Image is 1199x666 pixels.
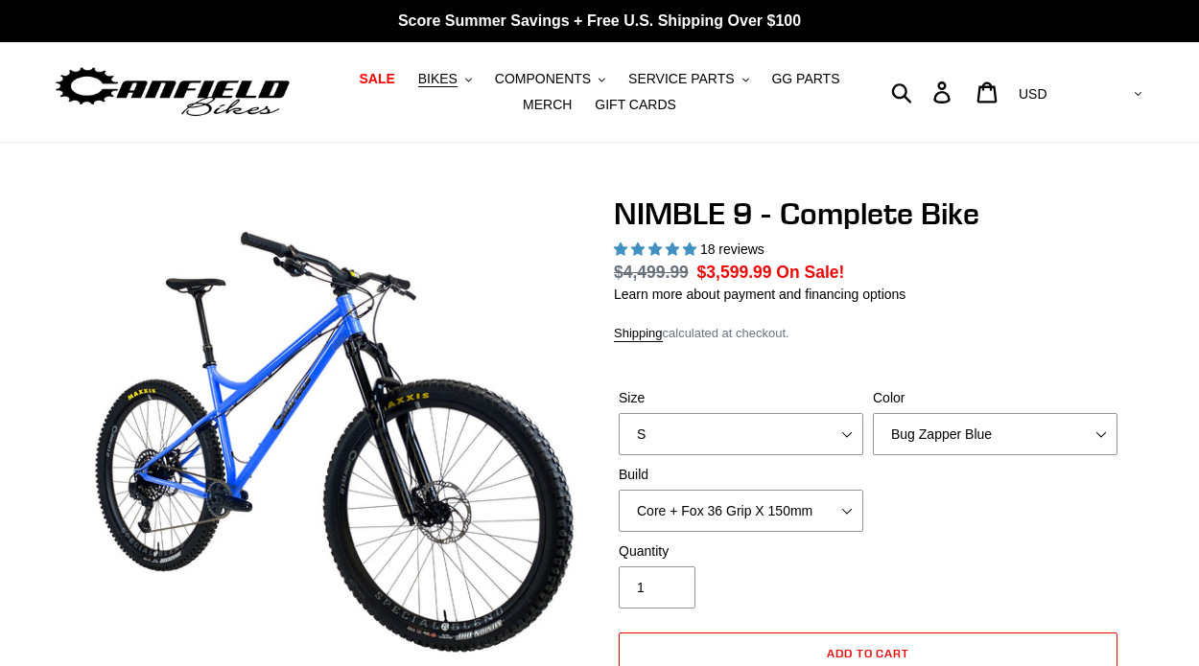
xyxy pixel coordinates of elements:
[827,646,910,660] span: Add to cart
[628,71,734,87] span: SERVICE PARTS
[762,66,849,92] a: GG PARTS
[614,287,905,302] a: Learn more about payment and financing options
[614,326,663,342] a: Shipping
[585,92,686,118] a: GIFT CARDS
[349,66,404,92] a: SALE
[776,260,844,285] span: On Sale!
[359,71,394,87] span: SALE
[771,71,839,87] span: GG PARTS
[619,66,758,92] button: SERVICE PARTS
[513,92,581,118] a: MERCH
[523,97,572,113] span: MERCH
[53,62,293,123] img: Canfield Bikes
[418,71,458,87] span: BIKES
[619,388,863,408] label: Size
[485,66,615,92] button: COMPONENTS
[614,241,700,257] span: 4.89 stars
[619,541,863,562] label: Quantity
[614,324,1122,343] div: calculated at checkout.
[495,71,591,87] span: COMPONENTS
[614,195,1122,232] h1: NIMBLE 9 - Complete Bike
[595,97,676,113] span: GIFT CARDS
[614,263,689,282] s: $4,499.99
[700,241,764,257] span: 18 reviews
[619,465,863,485] label: Build
[697,263,772,282] span: $3,599.99
[409,66,482,92] button: BIKES
[873,388,1117,408] label: Color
